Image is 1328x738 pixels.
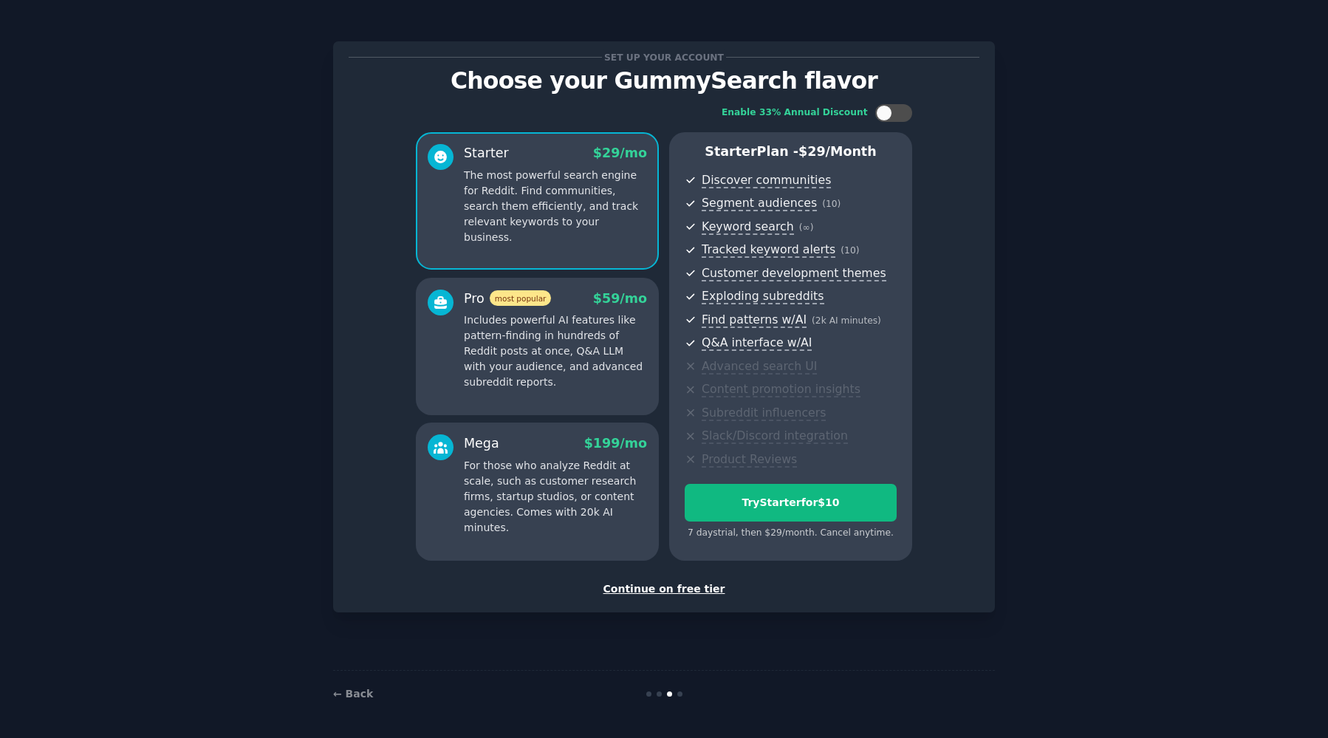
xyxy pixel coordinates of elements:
span: Subreddit influencers [702,406,826,421]
div: Enable 33% Annual Discount [722,106,868,120]
span: Tracked keyword alerts [702,242,835,258]
div: Continue on free tier [349,581,979,597]
div: Pro [464,290,551,308]
span: ( 10 ) [841,245,859,256]
a: ← Back [333,688,373,700]
span: most popular [490,290,552,306]
span: $ 199 /mo [584,436,647,451]
span: Q&A interface w/AI [702,335,812,351]
p: Choose your GummySearch flavor [349,68,979,94]
span: ( 2k AI minutes ) [812,315,881,326]
span: Advanced search UI [702,359,817,375]
span: Discover communities [702,173,831,188]
div: 7 days trial, then $ 29 /month . Cancel anytime. [685,527,897,540]
span: Exploding subreddits [702,289,824,304]
span: Segment audiences [702,196,817,211]
div: Starter [464,144,509,163]
span: Slack/Discord integration [702,428,848,444]
span: Product Reviews [702,452,797,468]
span: ( ∞ ) [799,222,814,233]
span: $ 29 /month [798,144,877,159]
span: Find patterns w/AI [702,312,807,328]
span: Keyword search [702,219,794,235]
span: Set up your account [602,49,727,65]
div: Mega [464,434,499,453]
span: ( 10 ) [822,199,841,209]
span: Content promotion insights [702,382,860,397]
span: $ 29 /mo [593,146,647,160]
button: TryStarterfor$10 [685,484,897,522]
p: Includes powerful AI features like pattern-finding in hundreds of Reddit posts at once, Q&A LLM w... [464,312,647,390]
p: The most powerful search engine for Reddit. Find communities, search them efficiently, and track ... [464,168,647,245]
span: $ 59 /mo [593,291,647,306]
p: Starter Plan - [685,143,897,161]
span: Customer development themes [702,266,886,281]
p: For those who analyze Reddit at scale, such as customer research firms, startup studios, or conte... [464,458,647,536]
div: Try Starter for $10 [685,495,896,510]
